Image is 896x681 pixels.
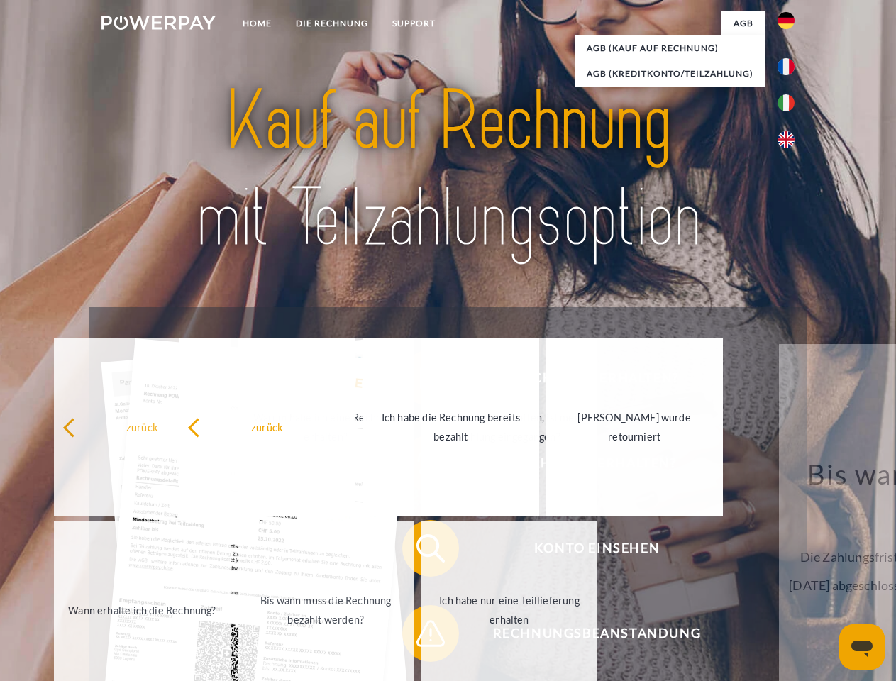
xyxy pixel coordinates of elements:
div: Bis wann muss die Rechnung bezahlt werden? [246,591,406,629]
img: it [778,94,795,111]
a: AGB (Kreditkonto/Teilzahlung) [575,61,765,87]
iframe: Schaltfläche zum Öffnen des Messaging-Fensters [839,624,885,670]
img: de [778,12,795,29]
div: [PERSON_NAME] wurde retourniert [555,408,714,446]
a: SUPPORT [380,11,448,36]
a: Home [231,11,284,36]
div: zurück [187,417,347,436]
div: Ich habe nur eine Teillieferung erhalten [430,591,590,629]
div: Ich habe die Rechnung bereits bezahlt [371,408,531,446]
img: fr [778,58,795,75]
a: agb [721,11,765,36]
img: logo-powerpay-white.svg [101,16,216,30]
div: zurück [62,417,222,436]
div: Wann erhalte ich die Rechnung? [62,600,222,619]
a: DIE RECHNUNG [284,11,380,36]
img: title-powerpay_de.svg [135,68,761,272]
img: en [778,131,795,148]
a: AGB (Kauf auf Rechnung) [575,35,765,61]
